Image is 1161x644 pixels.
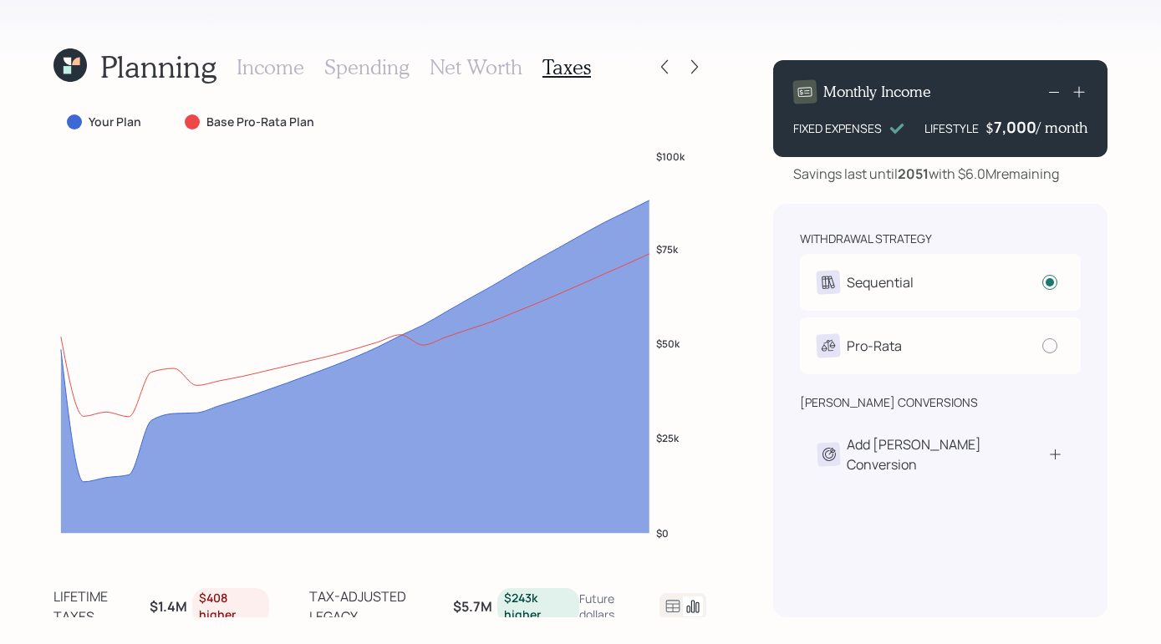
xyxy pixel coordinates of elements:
[1036,119,1087,137] h4: / month
[793,119,882,137] div: FIXED EXPENSES
[847,434,1047,474] div: Add [PERSON_NAME] Conversion
[453,597,492,616] b: $5.7M
[324,55,410,79] h3: Spending
[800,394,978,411] div: [PERSON_NAME] conversions
[793,164,1059,184] div: Savings last until with $6.0M remaining
[994,117,1036,137] div: 7,000
[656,336,680,350] tspan: $50k
[504,590,573,622] div: $243k higher
[985,119,994,137] h4: $
[579,591,646,622] div: Future dollars
[430,55,522,79] h3: Net Worth
[656,431,680,445] tspan: $25k
[237,55,304,79] h3: Income
[309,586,448,626] div: tax-adjusted legacy
[100,48,216,84] h1: Planning
[898,165,929,183] b: 2051
[89,114,141,130] label: Your Plan
[199,590,262,622] div: $408 higher
[53,586,145,626] div: lifetime taxes
[206,114,314,130] label: Base Pro-Rata Plan
[656,241,679,256] tspan: $75k
[823,83,931,101] h4: Monthly Income
[150,597,187,616] b: $1.4M
[847,336,902,356] div: Pro-Rata
[542,55,591,79] h3: Taxes
[656,150,685,164] tspan: $100k
[800,231,932,247] div: withdrawal strategy
[847,272,914,292] div: Sequential
[924,119,979,137] div: LIFESTYLE
[656,525,669,540] tspan: $0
